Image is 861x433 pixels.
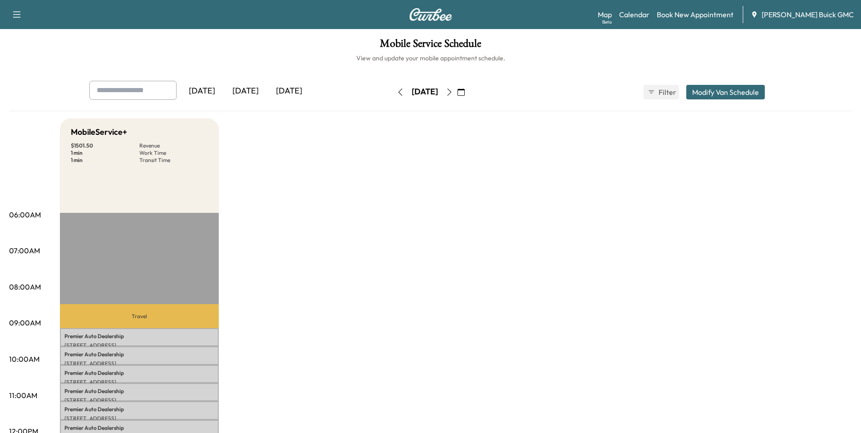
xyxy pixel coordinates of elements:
[9,354,39,364] p: 10:00AM
[64,415,214,422] p: [STREET_ADDRESS]
[409,8,453,21] img: Curbee Logo
[139,142,208,149] p: Revenue
[64,351,214,358] p: Premier Auto Dealership
[659,87,675,98] span: Filter
[9,245,40,256] p: 07:00AM
[71,149,139,157] p: 1 min
[657,9,733,20] a: Book New Appointment
[9,390,37,401] p: 11:00AM
[9,209,41,220] p: 06:00AM
[224,81,267,102] div: [DATE]
[64,369,214,377] p: Premier Auto Dealership
[602,19,612,25] div: Beta
[64,342,214,349] p: [STREET_ADDRESS]
[762,9,854,20] span: [PERSON_NAME] Buick GMC
[64,333,214,340] p: Premier Auto Dealership
[64,388,214,395] p: Premier Auto Dealership
[9,317,41,328] p: 09:00AM
[9,38,852,54] h1: Mobile Service Schedule
[598,9,612,20] a: MapBeta
[412,86,438,98] div: [DATE]
[71,142,139,149] p: $ 1501.50
[139,157,208,164] p: Transit Time
[686,85,765,99] button: Modify Van Schedule
[64,379,214,386] p: [STREET_ADDRESS]
[139,149,208,157] p: Work Time
[180,81,224,102] div: [DATE]
[64,397,214,404] p: [STREET_ADDRESS]
[60,304,219,328] p: Travel
[9,281,41,292] p: 08:00AM
[64,360,214,367] p: [STREET_ADDRESS]
[64,424,214,432] p: Premier Auto Dealership
[71,157,139,164] p: 1 min
[9,54,852,63] h6: View and update your mobile appointment schedule.
[619,9,649,20] a: Calendar
[71,126,127,138] h5: MobileService+
[644,85,679,99] button: Filter
[64,406,214,413] p: Premier Auto Dealership
[267,81,311,102] div: [DATE]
